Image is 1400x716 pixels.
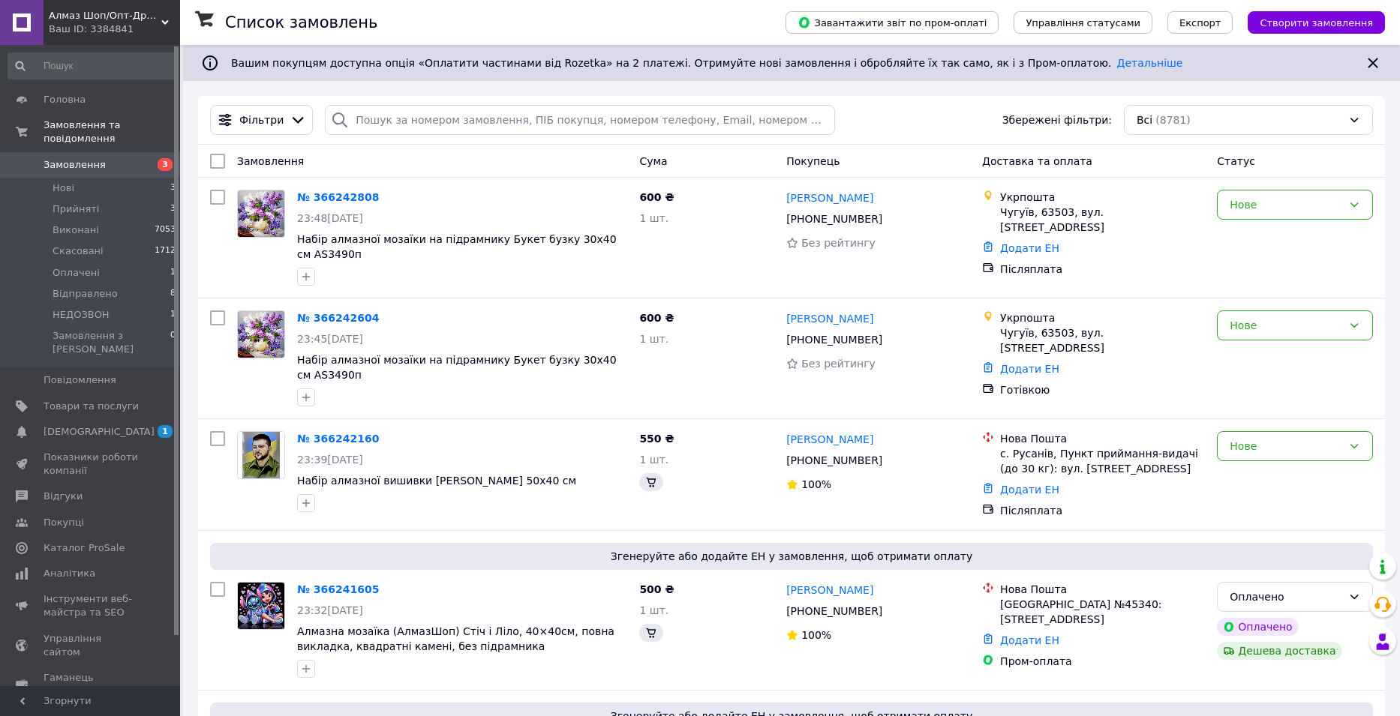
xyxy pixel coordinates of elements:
[1230,317,1342,334] div: Нове
[237,155,304,167] span: Замовлення
[1000,382,1205,397] div: Готівкою
[1000,634,1059,646] a: Додати ЕН
[44,451,139,478] span: Показники роботи компанії
[639,155,667,167] span: Cума
[1217,155,1255,167] span: Статус
[44,118,180,145] span: Замовлення та повідомлення
[297,475,576,487] span: Набір алмазної вишивки [PERSON_NAME] 50х40 см
[982,155,1092,167] span: Доставка та оплата
[170,266,176,280] span: 1
[1233,16,1385,28] a: Створити замовлення
[44,541,125,555] span: Каталог ProSale
[53,266,100,280] span: Оплачені
[53,244,104,258] span: Скасовані
[216,549,1367,564] span: Згенеруйте або додайте ЕН у замовлення, щоб отримати оплату
[53,329,170,356] span: Замовлення з [PERSON_NAME]
[1000,310,1205,325] div: Укрпошта
[49,9,161,22] span: Алмаз Шоп/Опт-Дропшипінг- Роздріб
[1000,262,1205,277] div: Післяплата
[53,223,99,237] span: Виконані
[1260,17,1373,28] span: Створити замовлення
[49,22,180,36] div: Ваш ID: 3384841
[158,158,173,171] span: 3
[1117,57,1183,69] a: Детальніше
[1167,11,1233,34] button: Експорт
[786,432,873,447] a: [PERSON_NAME]
[1000,654,1205,669] div: Пром-оплата
[44,490,83,503] span: Відгуки
[783,329,885,350] div: [PHONE_NUMBER]
[158,425,173,438] span: 1
[297,333,363,345] span: 23:45[DATE]
[238,311,284,358] img: Фото товару
[1000,582,1205,597] div: Нова Пошта
[44,373,116,387] span: Повідомлення
[53,202,99,216] span: Прийняті
[225,13,377,31] h1: Список замовлень
[1230,438,1342,454] div: Нове
[786,11,999,34] button: Завантажити звіт по пром-оплаті
[1000,325,1205,355] div: Чугуїв, 63503, вул. [STREET_ADDRESS]
[44,592,139,619] span: Інструменти веб-майстра та SEO
[239,112,284,127] span: Фільтри
[639,333,668,345] span: 1 шт.
[639,454,668,466] span: 1 шт.
[1026,17,1140,28] span: Управління статусами
[297,312,379,324] a: № 366242604
[786,311,873,326] a: [PERSON_NAME]
[639,212,668,224] span: 1 шт.
[325,105,835,135] input: Пошук за номером замовлення, ПІБ покупця, номером телефону, Email, номером накладної
[297,625,614,652] a: Алмазна мозаїка (АлмазШоп) Стіч і Ліло, 40×40см, повна викладка, квадратні камені, без підрамника
[639,191,674,203] span: 600 ₴
[783,601,885,622] div: [PHONE_NUMBER]
[1000,190,1205,205] div: Укрпошта
[237,310,285,358] a: Фото товару
[1230,589,1342,605] div: Оплачено
[297,233,617,260] span: Набір алмазної мозаїки на підрамнику Букет бузку 30х40 см AS3490п
[1179,17,1221,28] span: Експорт
[297,212,363,224] span: 23:48[DATE]
[44,93,86,106] span: Головна
[170,308,176,322] span: 1
[639,583,674,595] span: 500 ₴
[238,583,284,629] img: Фото товару
[1002,112,1112,127] span: Збережені фільтри:
[170,329,176,356] span: 0
[1000,503,1205,518] div: Післяплата
[639,312,674,324] span: 600 ₴
[170,181,176,195] span: 3
[801,358,876,370] span: Без рейтингу
[297,583,379,595] a: № 366241605
[786,190,873,205] a: [PERSON_NAME]
[1014,11,1152,34] button: Управління статусами
[1000,597,1205,627] div: [GEOGRAPHIC_DATA] №45340: [STREET_ADDRESS]
[1000,431,1205,446] div: Нова Пошта
[237,582,285,630] a: Фото товару
[1155,114,1191,126] span: (8781)
[783,208,885,229] div: [PHONE_NUMBER]
[237,190,285,238] a: Фото товару
[44,671,139,698] span: Гаманець компанії
[297,191,379,203] a: № 366242808
[1000,484,1059,496] a: Додати ЕН
[1137,112,1152,127] span: Всі
[44,425,155,439] span: [DEMOGRAPHIC_DATA]
[53,308,110,322] span: НЕДОЗВОН
[231,57,1182,69] span: Вашим покупцям доступна опція «Оплатити частинами від Rozetka» на 2 платежі. Отримуйте нові замов...
[237,431,285,479] a: Фото товару
[155,223,176,237] span: 7053
[297,604,363,616] span: 23:32[DATE]
[1000,446,1205,476] div: с. Русанів, Пункт приймання-видачі (до 30 кг): вул. [STREET_ADDRESS]
[786,155,840,167] span: Покупець
[44,158,106,172] span: Замовлення
[801,629,831,641] span: 100%
[1000,205,1205,235] div: Чугуїв, 63503, вул. [STREET_ADDRESS]
[170,202,176,216] span: 3
[238,190,284,237] img: Фото товару
[44,400,139,413] span: Товари та послуги
[1217,618,1298,636] div: Оплачено
[639,604,668,616] span: 1 шт.
[297,354,617,381] a: Набір алмазної мозаїки на підрамнику Букет бузку 30х40 см AS3490п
